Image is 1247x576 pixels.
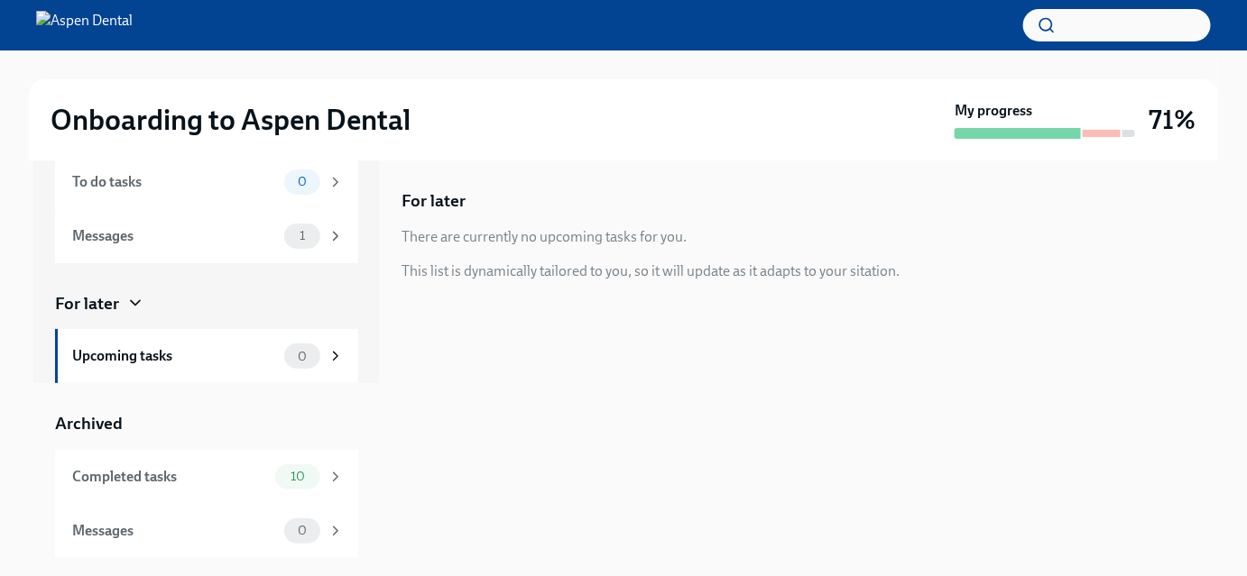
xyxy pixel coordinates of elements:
[955,101,1032,121] strong: My progress
[287,175,318,188] span: 0
[289,229,316,242] span: 1
[72,467,268,487] div: Completed tasks
[36,11,133,40] img: Aspen Dental
[72,172,277,192] div: To do tasks
[55,292,358,315] a: For later
[287,524,318,537] span: 0
[280,470,316,483] span: 10
[55,450,358,504] a: Completed tasks10
[402,261,900,281] div: This list is dynamically tailored to you, so it will update as it adapts to your sitation.
[72,346,277,366] div: Upcoming tasks
[55,504,358,558] a: Messages0
[55,292,119,315] div: For later
[402,189,466,213] h5: For later
[51,102,411,138] h2: Onboarding to Aspen Dental
[402,227,687,247] div: There are currently no upcoming tasks for you.
[287,350,318,363] span: 0
[55,209,358,263] a: Messages1
[55,329,358,383] a: Upcoming tasks0
[72,226,277,246] div: Messages
[1150,104,1196,136] h3: 71%
[55,412,358,435] a: Archived
[55,155,358,209] a: To do tasks0
[72,521,277,541] div: Messages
